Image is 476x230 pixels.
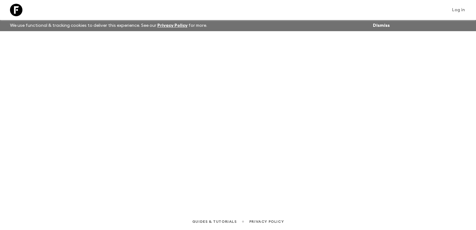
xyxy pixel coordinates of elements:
[192,218,237,225] a: Guides & Tutorials
[249,218,284,225] a: Privacy Policy
[7,20,210,31] p: We use functional & tracking cookies to deliver this experience. See our for more.
[157,23,188,28] a: Privacy Policy
[371,21,391,30] button: Dismiss
[449,6,469,14] a: Log in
